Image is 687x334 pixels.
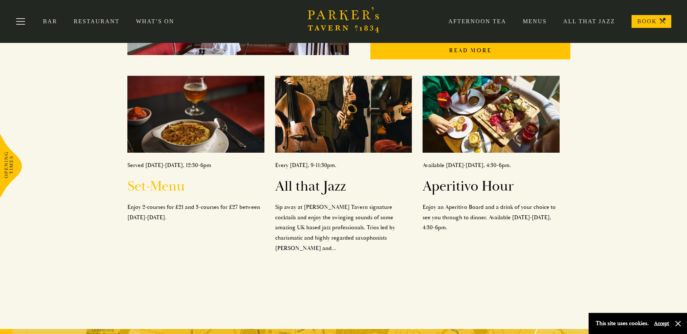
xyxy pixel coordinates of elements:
h2: All that Jazz [275,178,412,195]
a: Every [DATE], 9-11:30pm.All that JazzSip away at [PERSON_NAME] Tavern signature cocktails and enj... [275,76,412,254]
p: Enjoy 2-courses for £21 and 3-courses for £27 between [DATE]-[DATE]. [127,202,264,223]
p: Sip away at [PERSON_NAME] Tavern signature cocktails and enjoy the swinging sounds of some amazin... [275,202,412,254]
button: Close and accept [674,320,682,327]
a: Served [DATE]-[DATE], 12:30-6pmSet-MenuEnjoy 2-courses for £21 and 3-courses for £27 between [DAT... [127,76,264,223]
p: Every [DATE], 9-11:30pm. [275,160,412,171]
a: Available [DATE]-[DATE], 4:30-6pm.Aperitivo HourEnjoy an Aperitivo Board and a drink of your choi... [423,76,560,233]
p: Served [DATE]-[DATE], 12:30-6pm [127,160,264,171]
p: Enjoy an Aperitivo Board and a drink of your choice to see you through to dinner. Available [DATE... [423,202,560,233]
p: Read More [370,42,570,59]
h2: Set-Menu [127,178,264,195]
h2: Aperitivo Hour [423,178,560,195]
p: Available [DATE]-[DATE], 4:30-6pm. [423,160,560,171]
p: This site uses cookies. [596,318,649,329]
button: Accept [654,320,669,327]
